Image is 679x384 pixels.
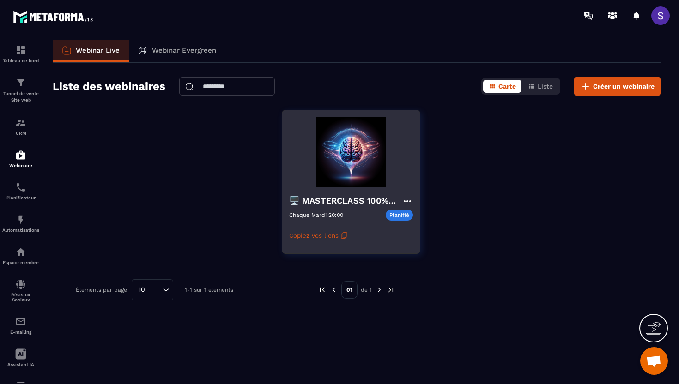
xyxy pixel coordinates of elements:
[375,286,383,294] img: next
[15,279,26,290] img: social-network
[76,46,120,54] p: Webinar Live
[574,77,661,96] button: Créer un webinaire
[2,342,39,374] a: Assistant IA
[640,347,668,375] div: Ouvrir le chat
[2,228,39,233] p: Automatisations
[289,117,413,187] img: webinar-background
[2,195,39,200] p: Planificateur
[361,286,372,294] p: de 1
[341,281,358,299] p: 01
[13,8,96,25] img: logo
[2,110,39,143] a: formationformationCRM
[2,292,39,302] p: Réseaux Sociaux
[387,286,395,294] img: next
[2,260,39,265] p: Espace membre
[15,316,26,327] img: email
[2,90,39,103] p: Tunnel de vente Site web
[15,117,26,128] img: formation
[15,214,26,225] img: automations
[498,83,516,90] span: Carte
[2,207,39,240] a: automationsautomationsAutomatisations
[2,272,39,309] a: social-networksocial-networkRéseaux Sociaux
[2,330,39,335] p: E-mailing
[2,58,39,63] p: Tableau de bord
[2,175,39,207] a: schedulerschedulerPlanificateur
[53,77,165,96] h2: Liste des webinaires
[15,182,26,193] img: scheduler
[2,70,39,110] a: formationformationTunnel de vente Site web
[289,228,348,243] button: Copiez vos liens
[483,80,521,93] button: Carte
[330,286,338,294] img: prev
[2,38,39,70] a: formationformationTableau de bord
[15,45,26,56] img: formation
[318,286,327,294] img: prev
[2,131,39,136] p: CRM
[152,46,216,54] p: Webinar Evergreen
[289,212,343,218] p: Chaque Mardi 20:00
[2,163,39,168] p: Webinaire
[15,77,26,88] img: formation
[2,240,39,272] a: automationsautomationsEspace membre
[76,287,127,293] p: Éléments par page
[593,82,655,91] span: Créer un webinaire
[185,287,233,293] p: 1-1 sur 1 éléments
[148,285,160,295] input: Search for option
[135,285,148,295] span: 10
[538,83,553,90] span: Liste
[53,40,129,62] a: Webinar Live
[15,150,26,161] img: automations
[2,309,39,342] a: emailemailE-mailing
[522,80,558,93] button: Liste
[386,210,413,221] p: Planifié
[2,362,39,367] p: Assistant IA
[2,143,39,175] a: automationsautomationsWebinaire
[15,246,26,258] img: automations
[132,279,173,300] div: Search for option
[289,194,402,207] h4: 🖥️ MASTERCLASS 100% GRATUITE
